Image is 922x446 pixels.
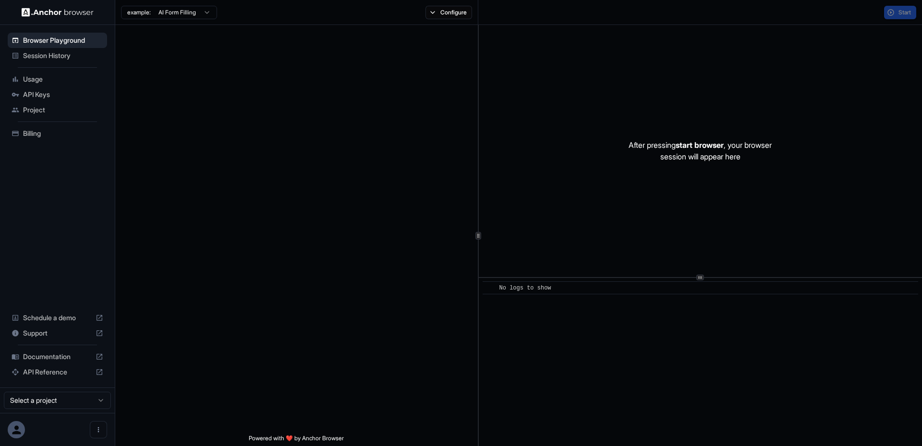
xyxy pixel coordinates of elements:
span: API Keys [23,90,103,99]
span: start browser [676,140,724,150]
div: Usage [8,72,107,87]
span: Session History [23,51,103,60]
img: Anchor Logo [22,8,94,17]
span: Support [23,328,92,338]
span: Browser Playground [23,36,103,45]
div: Documentation [8,349,107,364]
div: Session History [8,48,107,63]
span: example: [127,9,151,16]
span: API Reference [23,367,92,377]
div: Support [8,325,107,341]
span: Schedule a demo [23,313,92,323]
div: API Keys [8,87,107,102]
p: After pressing , your browser session will appear here [629,139,772,162]
span: Documentation [23,352,92,362]
span: Billing [23,129,103,138]
span: No logs to show [499,285,551,291]
span: ​ [487,283,492,293]
span: Powered with ❤️ by Anchor Browser [249,434,344,446]
div: Project [8,102,107,118]
button: Open menu [90,421,107,438]
span: Usage [23,74,103,84]
button: Configure [425,6,472,19]
span: Project [23,105,103,115]
div: Browser Playground [8,33,107,48]
div: Billing [8,126,107,141]
div: Schedule a demo [8,310,107,325]
div: API Reference [8,364,107,380]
